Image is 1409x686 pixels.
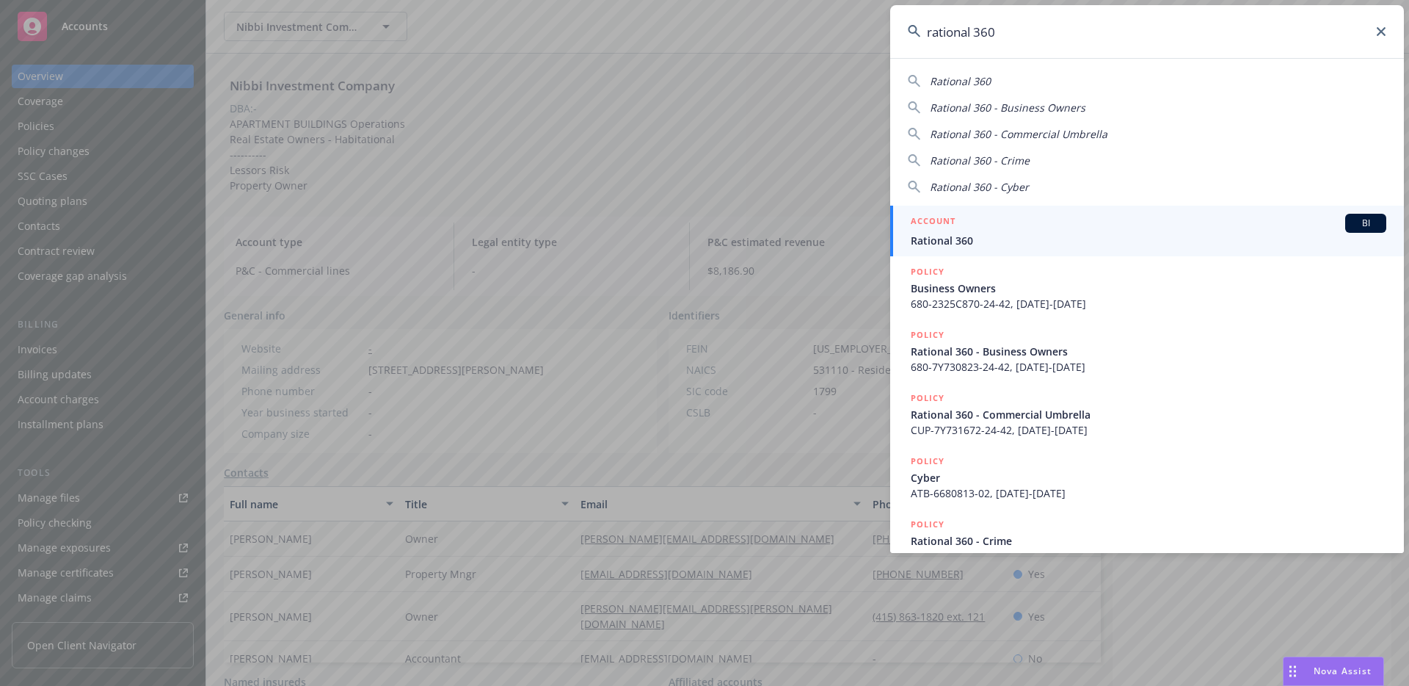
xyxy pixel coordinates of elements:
[911,281,1386,296] span: Business Owners
[890,446,1404,509] a: POLICYCyberATB-6680813-02, [DATE]-[DATE]
[911,485,1386,501] span: ATB-6680813-02, [DATE]-[DATE]
[930,101,1085,115] span: Rational 360 - Business Owners
[930,74,991,88] span: Rational 360
[911,391,944,405] h5: POLICY
[930,154,1030,167] span: Rational 360 - Crime
[911,422,1386,438] span: CUP-7Y731672-24-42, [DATE]-[DATE]
[930,127,1107,141] span: Rational 360 - Commercial Umbrella
[911,233,1386,248] span: Rational 360
[911,359,1386,375] span: 680-7Y730823-24-42, [DATE]-[DATE]
[890,256,1404,319] a: POLICYBusiness Owners680-2325C870-24-42, [DATE]-[DATE]
[911,454,944,469] h5: POLICY
[890,206,1404,256] a: ACCOUNTBIRational 360
[911,328,944,342] h5: POLICY
[1283,657,1384,686] button: Nova Assist
[1314,665,1372,677] span: Nova Assist
[890,5,1404,58] input: Search...
[911,296,1386,311] span: 680-2325C870-24-42, [DATE]-[DATE]
[911,264,944,279] h5: POLICY
[1284,657,1302,685] div: Drag to move
[930,180,1029,194] span: Rational 360 - Cyber
[911,533,1386,549] span: Rational 360 - Crime
[911,470,1386,485] span: Cyber
[911,517,944,532] h5: POLICY
[911,407,1386,422] span: Rational 360 - Commercial Umbrella
[911,214,955,231] h5: ACCOUNT
[890,383,1404,446] a: POLICYRational 360 - Commercial UmbrellaCUP-7Y731672-24-42, [DATE]-[DATE]
[911,344,1386,359] span: Rational 360 - Business Owners
[1351,217,1380,230] span: BI
[890,509,1404,572] a: POLICYRational 360 - Crime107801051, [DATE]-[DATE]
[911,549,1386,564] span: 107801051, [DATE]-[DATE]
[890,319,1404,383] a: POLICYRational 360 - Business Owners680-7Y730823-24-42, [DATE]-[DATE]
